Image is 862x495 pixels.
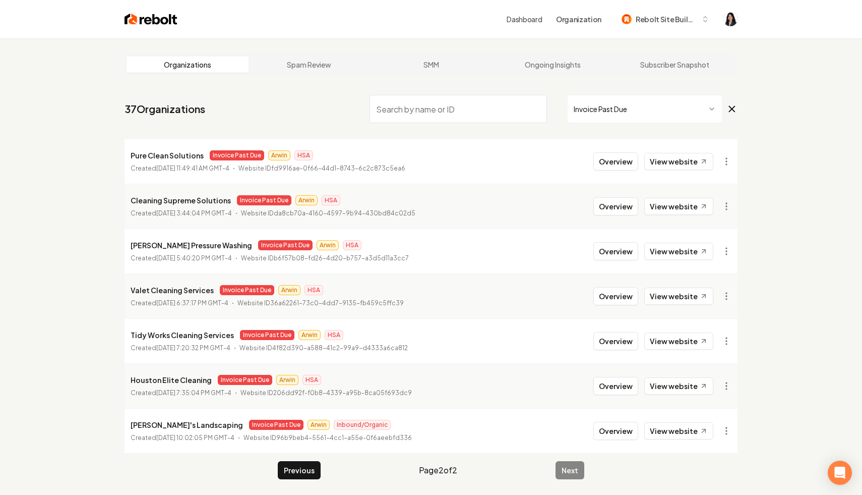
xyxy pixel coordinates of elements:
button: Overview [593,152,638,171]
button: Overview [593,287,638,305]
span: HSA [325,330,343,340]
span: HSA [304,285,323,295]
p: Website ID 4f82d390-a588-41c2-99a9-d4333a6ca812 [239,343,408,353]
button: Overview [593,197,638,215]
span: Page 2 of 2 [419,464,457,476]
button: Overview [593,377,638,395]
p: Website ID da8cb70a-4160-4597-9b94-430bd84c02d5 [241,208,415,218]
p: Website ID 206dd92f-f0b8-4339-a95b-8ca05f693dc9 [240,388,412,398]
time: [DATE] 6:37:17 PM GMT-4 [156,299,228,307]
span: Invoice Past Due [249,420,303,430]
p: Created [131,163,229,174]
button: Overview [593,242,638,260]
time: [DATE] 3:44:04 PM GMT-4 [156,209,232,217]
a: Subscriber Snapshot [613,57,735,73]
p: Pure Clean Solutions [131,149,204,161]
p: Created [131,253,232,263]
span: Rebolt Site Builder [636,14,697,25]
span: HSA [302,375,321,385]
a: View website [644,333,713,350]
span: HSA [322,195,340,205]
a: View website [644,243,713,260]
span: Invoice Past Due [220,285,274,295]
p: Website ID b6f57b08-fd26-4d20-b757-a3d5d11a3cc7 [241,253,409,263]
span: Invoice Past Due [240,330,294,340]
p: Valet Cleaning Services [131,284,214,296]
p: [PERSON_NAME] Pressure Washing [131,239,252,251]
time: [DATE] 10:02:05 PM GMT-4 [156,434,234,442]
time: [DATE] 5:40:20 PM GMT-4 [156,254,232,262]
input: Search by name or ID [370,95,547,123]
button: Organization [550,10,607,28]
time: [DATE] 7:20:32 PM GMT-4 [156,344,230,352]
a: 37Organizations [125,102,205,116]
p: Cleaning Supreme Solutions [131,194,231,206]
span: Arwin [317,240,339,250]
p: Created [131,298,228,308]
p: Tidy Works Cleaning Services [131,329,234,341]
span: Arwin [298,330,321,340]
p: Created [131,388,231,398]
button: Overview [593,332,638,350]
span: HSA [294,150,313,160]
span: Arwin [307,420,330,430]
button: Overview [593,422,638,440]
span: Arwin [268,150,290,160]
p: [PERSON_NAME]'s Landscaping [131,419,243,431]
a: View website [644,288,713,305]
p: Houston Elite Cleaning [131,374,212,386]
img: Rebolt Site Builder [622,14,632,24]
p: Created [131,433,234,443]
img: Rebolt Logo [125,12,177,26]
span: Arwin [278,285,300,295]
time: [DATE] 11:49:41 AM GMT-4 [156,164,229,172]
time: [DATE] 7:35:04 PM GMT-4 [156,389,231,397]
span: Arwin [276,375,298,385]
a: Ongoing Insights [492,57,614,73]
p: Created [131,208,232,218]
p: Created [131,343,230,353]
a: View website [644,153,713,170]
button: Open user button [723,12,737,26]
a: SMM [370,57,492,73]
a: View website [644,377,713,395]
span: HSA [343,240,361,250]
button: Previous [278,461,321,479]
p: Website ID 96b9beb4-5561-4cc1-a55e-0f6aeebfd336 [243,433,412,443]
a: View website [644,422,713,439]
img: Haley Paramoure [723,12,737,26]
span: Invoice Past Due [237,195,291,205]
a: View website [644,198,713,215]
span: Invoice Past Due [218,375,272,385]
p: Website ID fd9916ae-0f66-44d1-8743-6c2c873c5ea6 [238,163,405,174]
p: Website ID 36a62261-73c0-4dd7-9135-fb459c5ffc39 [237,298,404,308]
div: Open Intercom Messenger [828,461,852,485]
span: Inbound/Organic [334,420,391,430]
span: Invoice Past Due [258,240,313,250]
span: Invoice Past Due [210,150,264,160]
span: Arwin [295,195,318,205]
a: Spam Review [249,57,371,73]
a: Dashboard [507,14,542,24]
a: Organizations [127,57,249,73]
